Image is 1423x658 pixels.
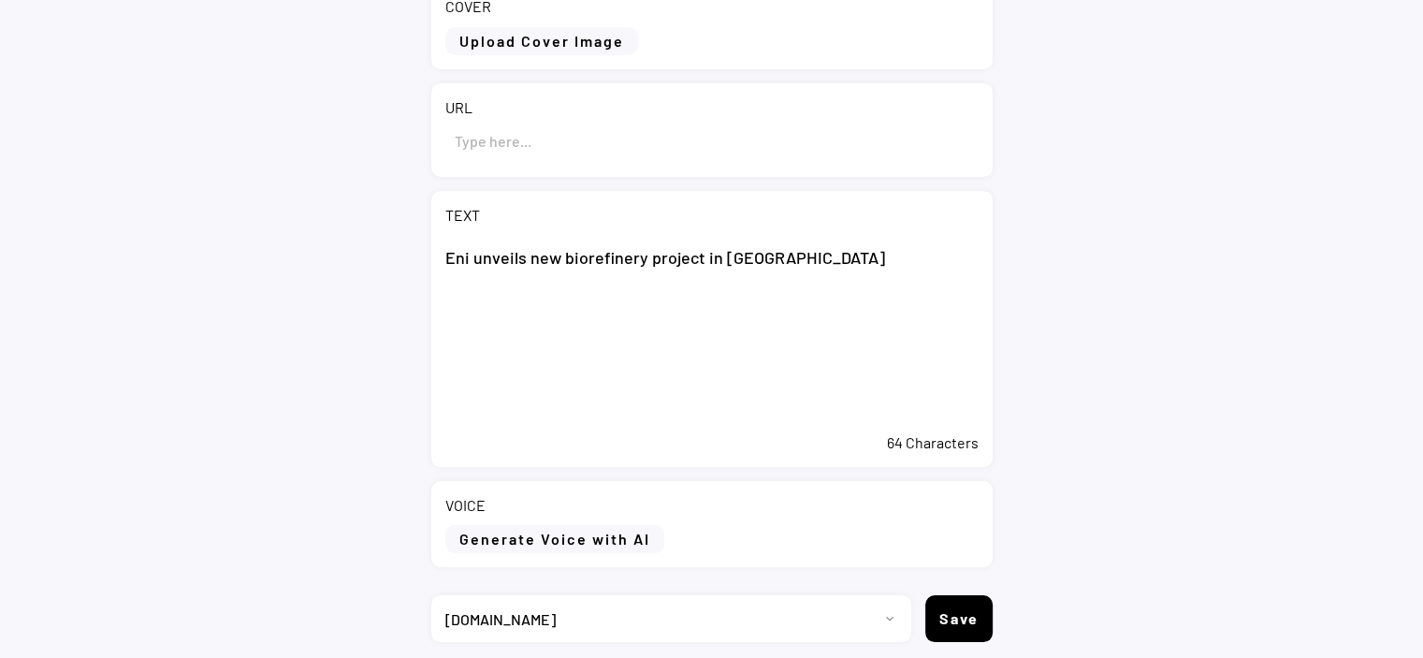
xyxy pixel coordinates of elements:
button: Upload Cover Image [445,27,638,55]
div: TEXT [445,205,480,226]
input: Type here... [445,118,979,163]
button: Save [925,595,993,642]
div: URL [445,97,472,118]
div: VOICE [445,495,486,516]
button: Generate Voice with AI [445,525,664,553]
div: 64 Characters [445,432,979,453]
